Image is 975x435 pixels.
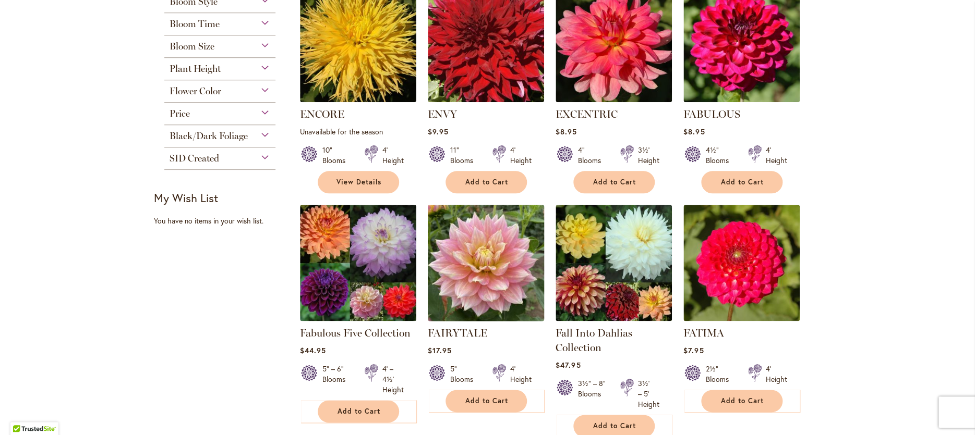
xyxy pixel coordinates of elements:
[336,178,381,187] span: View Details
[766,145,787,166] div: 4' Height
[573,171,655,193] button: Add to Cart
[683,327,724,339] a: FATIMA
[450,145,479,166] div: 11" Blooms
[170,153,219,164] span: SID Created
[428,327,487,339] a: FAIRYTALE
[578,378,607,409] div: 3½" – 8" Blooms
[556,360,581,370] span: $47.95
[446,390,527,412] button: Add to Cart
[683,345,704,355] span: $7.95
[450,364,479,384] div: 5" Blooms
[683,205,800,321] img: FATIMA
[300,313,416,323] a: Fabulous Five Collection
[638,378,659,409] div: 3½' – 5' Height
[170,108,190,119] span: Price
[300,108,344,120] a: ENCORE
[510,364,532,384] div: 4' Height
[556,327,632,354] a: Fall Into Dahlias Collection
[154,216,293,226] div: You have no items in your wish list.
[8,398,37,427] iframe: Launch Accessibility Center
[638,145,659,166] div: 3½' Height
[300,94,416,104] a: ENCORE
[766,364,787,384] div: 4' Height
[170,85,221,97] span: Flower Color
[170,41,214,52] span: Bloom Size
[721,396,764,405] span: Add to Cart
[382,364,404,395] div: 4' – 4½' Height
[593,178,636,187] span: Add to Cart
[465,178,508,187] span: Add to Cart
[706,145,735,166] div: 4½" Blooms
[170,63,221,74] span: Plant Height
[683,94,800,104] a: FABULOUS
[556,313,672,323] a: Fall Into Dahlias Collection
[556,108,618,120] a: EXCENTRIC
[425,202,547,324] img: Fairytale
[465,396,508,405] span: Add to Cart
[338,407,380,416] span: Add to Cart
[428,313,544,323] a: Fairytale
[428,94,544,104] a: Envy
[428,345,452,355] span: $17.95
[428,108,457,120] a: ENVY
[300,127,416,136] p: Unavailable for the season
[322,364,352,395] div: 5" – 6" Blooms
[683,108,740,120] a: FABULOUS
[382,145,404,166] div: 4' Height
[154,190,218,205] strong: My Wish List
[428,127,449,136] span: $9.95
[300,345,326,355] span: $44.95
[510,145,532,166] div: 4' Height
[322,145,352,166] div: 10" Blooms
[701,171,783,193] button: Add to Cart
[683,127,705,136] span: $8.95
[300,327,411,339] a: Fabulous Five Collection
[578,145,607,166] div: 4" Blooms
[300,205,416,321] img: Fabulous Five Collection
[556,94,672,104] a: EXCENTRIC
[593,421,636,430] span: Add to Cart
[318,171,399,193] a: View Details
[318,400,399,422] button: Add to Cart
[556,205,672,321] img: Fall Into Dahlias Collection
[683,313,800,323] a: FATIMA
[170,130,248,142] span: Black/Dark Foliage
[706,364,735,384] div: 2½" Blooms
[556,127,577,136] span: $8.95
[701,390,783,412] button: Add to Cart
[446,171,527,193] button: Add to Cart
[170,18,220,30] span: Bloom Time
[721,178,764,187] span: Add to Cart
